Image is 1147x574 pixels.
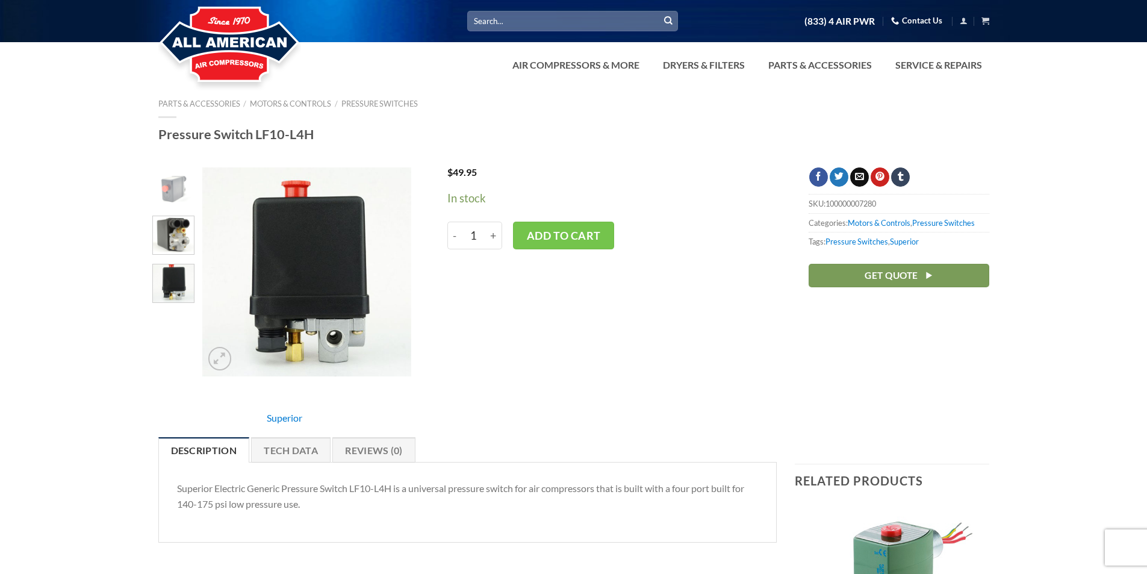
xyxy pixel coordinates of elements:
a: Share on Tumblr [891,167,910,187]
button: Add to cart [513,222,614,249]
a: Parts & Accessories [158,99,240,108]
a: Service & Repairs [888,53,989,77]
a: Superior [267,412,302,423]
bdi: 49.95 [447,166,477,178]
span: Get Quote [865,268,918,283]
span: SKU: [809,194,989,213]
a: Get Quote [809,264,989,287]
a: Login [960,13,968,28]
input: + [485,222,502,249]
a: Tech Data [251,437,331,463]
button: Submit [659,12,677,30]
input: Search… [467,11,678,31]
a: Air Compressors & More [505,53,647,77]
a: Motors & Controls [250,99,331,108]
a: Parts & Accessories [761,53,879,77]
span: Categories: , [809,213,989,232]
a: Pressure Switches [912,218,975,228]
a: Share on Facebook [809,167,828,187]
input: Product quantity [462,222,485,249]
img: Pressure Switch LF10-L4H [153,261,194,302]
a: Contact Us [891,11,942,30]
img: Pressure Switch LF10-L4H [153,213,194,254]
span: 100000007280 [825,199,876,208]
a: (833) 4 AIR PWR [804,11,875,32]
h1: Pressure Switch LF10-L4H [158,126,989,143]
a: Share on Twitter [830,167,848,187]
a: Reviews (0) [332,437,415,463]
span: $ [447,166,453,178]
a: Motors & Controls [848,218,910,228]
a: Email to a Friend [850,167,869,187]
a: Pressure Switches [341,99,418,108]
p: Superior Electric Generic Pressure Switch LF10-L4H is a universal pressure switch for air compres... [177,481,759,511]
span: / [335,99,338,108]
img: Pressure Switch LF10-L4H [153,168,194,209]
span: Tags: , [809,232,989,251]
a: Pin on Pinterest [871,167,889,187]
a: Description [158,437,250,463]
p: In stock [447,190,772,207]
a: Superior [890,237,919,246]
span: / [243,99,246,108]
h3: Related products [795,464,989,497]
a: Pressure Switches [825,237,888,246]
input: - [447,222,462,249]
a: Dryers & Filters [656,53,752,77]
img: Pressure Switch LF10-L4H [202,167,411,376]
